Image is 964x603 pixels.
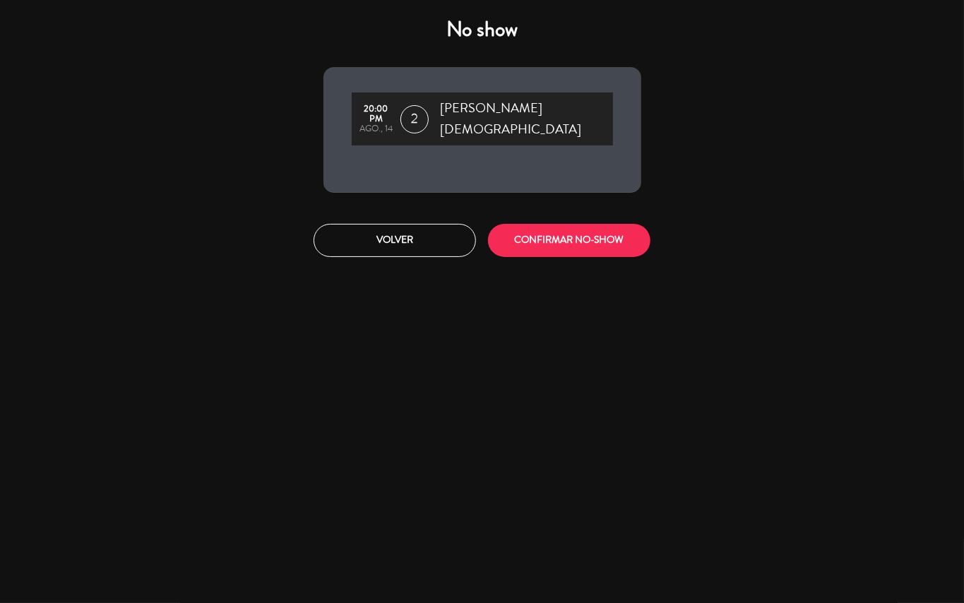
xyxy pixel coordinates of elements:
div: ago., 14 [359,124,394,134]
button: CONFIRMAR NO-SHOW [488,224,650,257]
button: Volver [314,224,476,257]
span: [PERSON_NAME][DEMOGRAPHIC_DATA] [440,98,612,140]
div: 20:00 PM [359,105,394,124]
h4: No show [323,17,641,42]
span: 2 [400,105,429,133]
